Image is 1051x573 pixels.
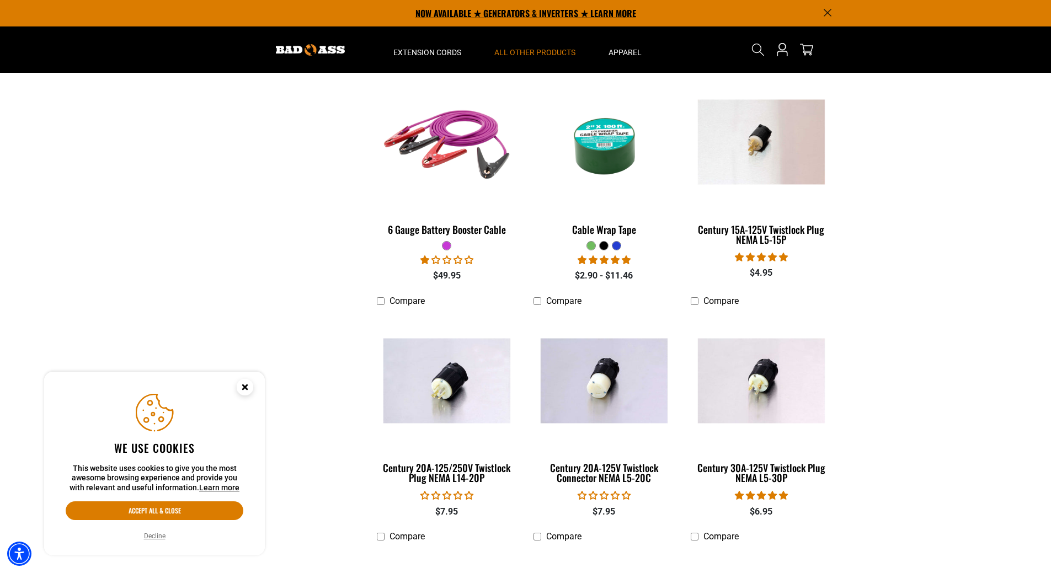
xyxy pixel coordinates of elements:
span: Compare [546,531,581,542]
button: Accept all & close [66,501,243,520]
div: $49.95 [377,269,518,282]
p: This website uses cookies to give you the most awesome browsing experience and provide you with r... [66,464,243,493]
summary: Extension Cords [377,26,478,73]
span: 5.00 stars [578,255,631,265]
summary: Apparel [592,26,658,73]
div: Century 30A-125V Twistlock Plug NEMA L5-30P [691,463,831,483]
a: Century 30A-125V Twistlock Plug NEMA L5-30P Century 30A-125V Twistlock Plug NEMA L5-30P [691,312,831,489]
div: Century 20A-125V Twistlock Connector NEMA L5-20C [533,463,674,483]
a: Century 20A-125V Twistlock Connector NEMA L5-20C Century 20A-125V Twistlock Connector NEMA L5-20C [533,312,674,489]
a: cart [798,43,815,56]
div: 6 Gauge Battery Booster Cable [377,224,518,234]
img: Bad Ass Extension Cords [276,44,345,56]
span: 0.00 stars [420,490,473,501]
div: $4.95 [691,266,831,280]
img: Green [535,79,674,206]
aside: Cookie Consent [44,372,265,556]
button: Close this option [225,372,265,406]
img: purple [377,79,516,206]
a: This website uses cookies to give you the most awesome browsing experience and provide you with r... [199,483,239,492]
span: Compare [546,296,581,306]
span: Compare [390,531,425,542]
a: Century 20A-125/250V Twistlock Plug NEMA L14-20P Century 20A-125/250V Twistlock Plug NEMA L14-20P [377,312,518,489]
h2: We use cookies [66,441,243,455]
span: Compare [390,296,425,306]
img: Century 20A-125/250V Twistlock Plug NEMA L14-20P [377,338,516,423]
span: 5.00 stars [735,252,788,263]
div: $7.95 [377,505,518,518]
a: Open this option [773,26,791,73]
button: Decline [141,531,169,542]
div: $6.95 [691,505,831,518]
div: Cable Wrap Tape [533,224,674,234]
span: Compare [703,296,739,306]
a: Green Cable Wrap Tape [533,73,674,241]
summary: All Other Products [478,26,592,73]
img: Century 30A-125V Twistlock Plug NEMA L5-30P [692,338,831,423]
span: 1.00 stars [420,255,473,265]
div: Century 15A-125V Twistlock Plug NEMA L5-15P [691,224,831,244]
span: Extension Cords [393,47,461,57]
div: $7.95 [533,505,674,518]
summary: Search [749,41,767,58]
a: Century 15A-125V Twistlock Plug NEMA L5-15P Century 15A-125V Twistlock Plug NEMA L5-15P [691,73,831,251]
span: All Other Products [494,47,575,57]
div: Accessibility Menu [7,542,31,566]
img: Century 20A-125V Twistlock Connector NEMA L5-20C [535,338,674,423]
span: 5.00 stars [735,490,788,501]
span: Apparel [609,47,642,57]
div: $2.90 - $11.46 [533,269,674,282]
span: Compare [703,531,739,542]
a: purple 6 Gauge Battery Booster Cable [377,73,518,241]
img: Century 15A-125V Twistlock Plug NEMA L5-15P [692,100,831,185]
span: 0.00 stars [578,490,631,501]
div: Century 20A-125/250V Twistlock Plug NEMA L14-20P [377,463,518,483]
